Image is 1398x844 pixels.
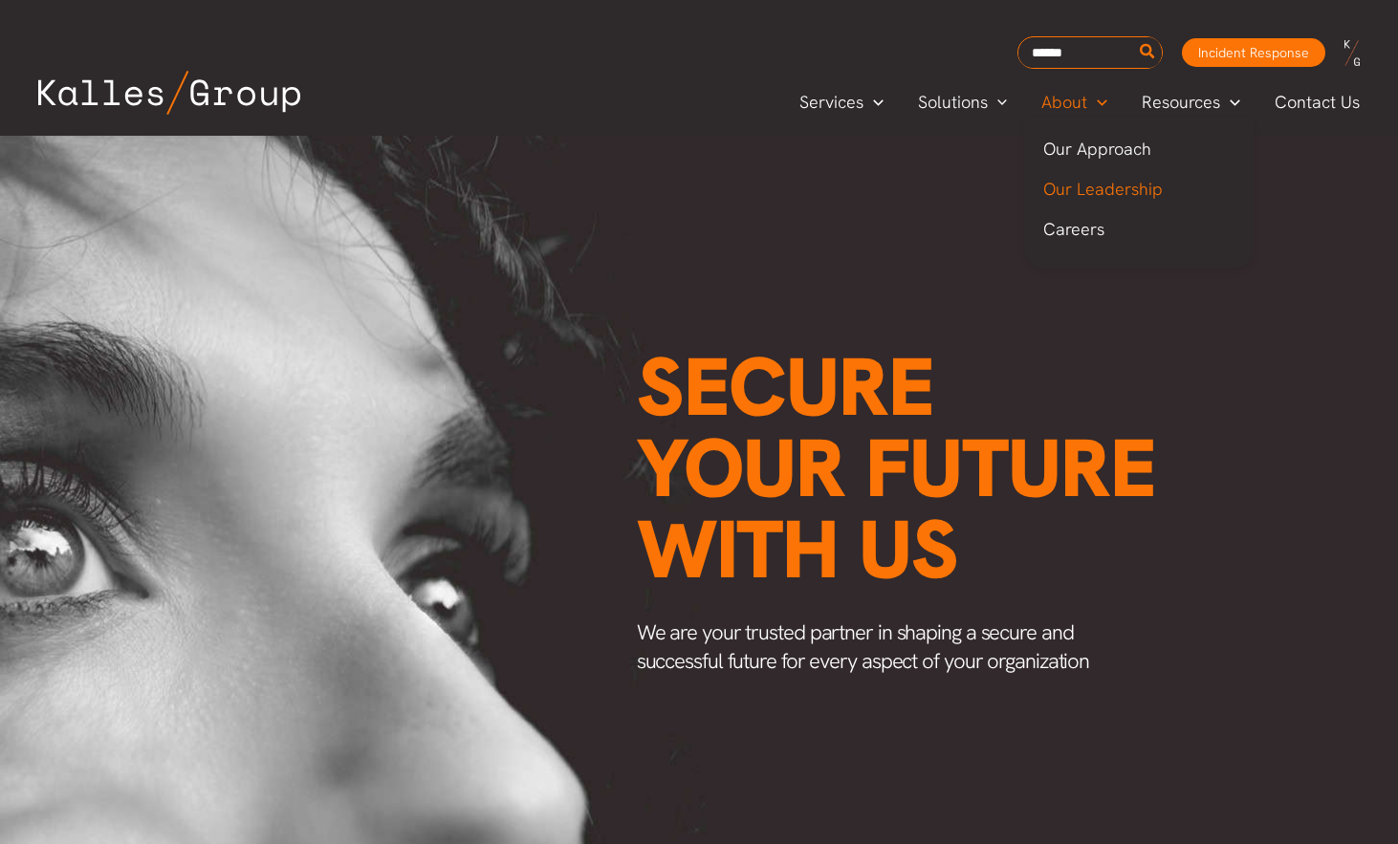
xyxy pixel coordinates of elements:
[1136,37,1160,68] button: Search
[1142,88,1220,117] span: Resources
[799,88,863,117] span: Services
[1041,88,1087,117] span: About
[1125,88,1257,117] a: ResourcesMenu Toggle
[1024,129,1254,169] a: Our Approach
[1275,88,1360,117] span: Contact Us
[1024,169,1254,209] a: Our Leadership
[1043,138,1151,160] span: Our Approach
[863,88,884,117] span: Menu Toggle
[918,88,988,117] span: Solutions
[38,71,300,115] img: Kalles Group
[1220,88,1240,117] span: Menu Toggle
[637,334,1156,602] span: Secure your future with us
[1043,178,1163,200] span: Our Leadership
[1182,38,1325,67] a: Incident Response
[1087,88,1107,117] span: Menu Toggle
[637,618,1090,675] span: We are your trusted partner in shaping a secure and successful future for every aspect of your or...
[988,88,1008,117] span: Menu Toggle
[782,86,1379,118] nav: Primary Site Navigation
[1043,218,1104,240] span: Careers
[1257,88,1379,117] a: Contact Us
[1024,209,1254,249] a: Careers
[1024,88,1125,117] a: AboutMenu Toggle
[782,88,901,117] a: ServicesMenu Toggle
[901,88,1025,117] a: SolutionsMenu Toggle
